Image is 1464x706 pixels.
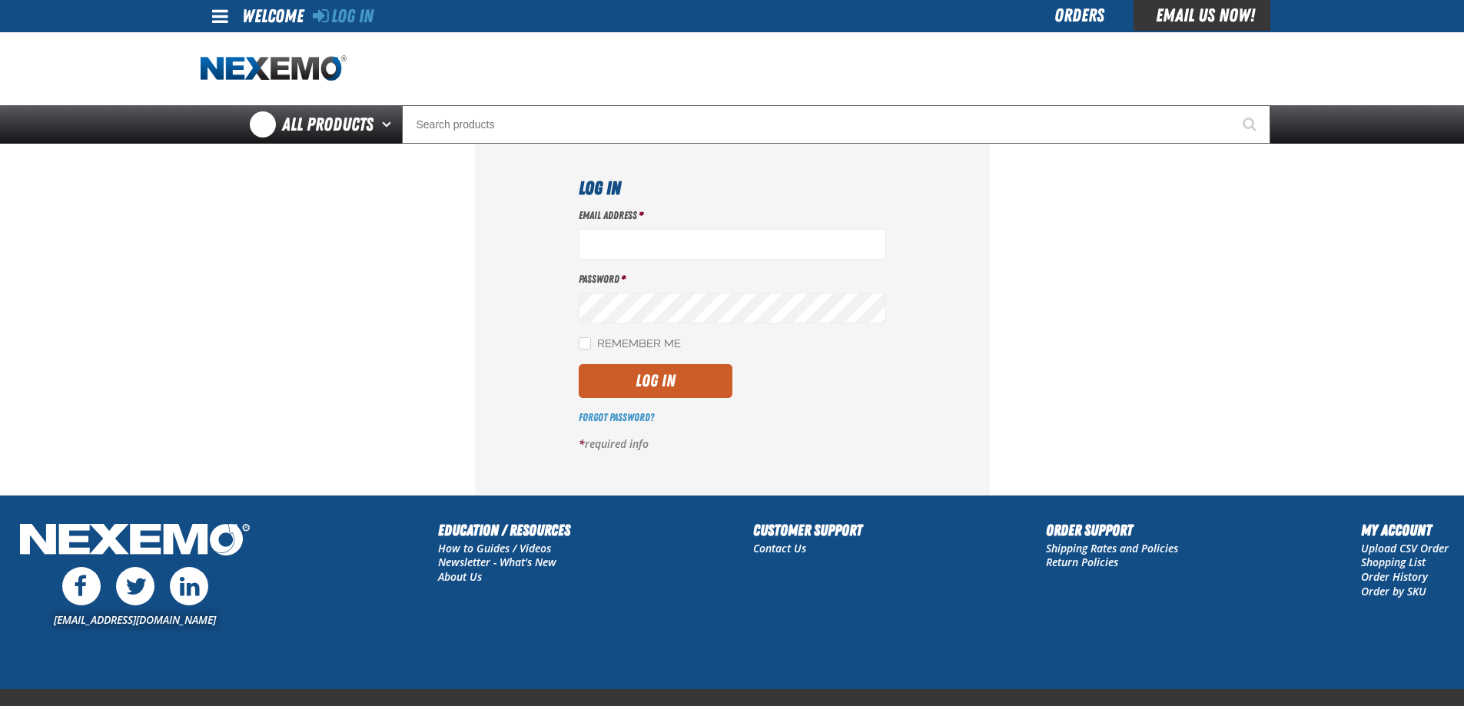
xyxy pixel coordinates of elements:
h2: Order Support [1046,519,1178,542]
a: About Us [438,569,482,584]
button: Open All Products pages [377,105,402,144]
h2: Education / Resources [438,519,570,542]
a: Contact Us [753,541,806,555]
a: [EMAIL_ADDRESS][DOMAIN_NAME] [54,612,216,627]
a: Forgot Password? [579,411,654,423]
label: Remember Me [579,337,681,352]
p: required info [579,437,886,452]
img: Nexemo Logo [15,519,254,564]
a: Log In [313,5,373,27]
h2: My Account [1361,519,1449,542]
h2: Customer Support [753,519,862,542]
h1: Log In [579,174,886,202]
span: All Products [282,111,373,138]
a: Newsletter - What's New [438,555,556,569]
button: Start Searching [1232,105,1270,144]
a: Return Policies [1046,555,1118,569]
a: Home [201,55,347,82]
a: Upload CSV Order [1361,541,1449,555]
img: Nexemo logo [201,55,347,82]
a: Shopping List [1361,555,1426,569]
a: Order History [1361,569,1428,584]
input: Search [402,105,1270,144]
label: Password [579,272,886,287]
input: Remember Me [579,337,591,350]
a: How to Guides / Videos [438,541,551,555]
a: Order by SKU [1361,584,1426,598]
label: Email Address [579,208,886,223]
button: Log In [579,364,732,398]
a: Shipping Rates and Policies [1046,541,1178,555]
